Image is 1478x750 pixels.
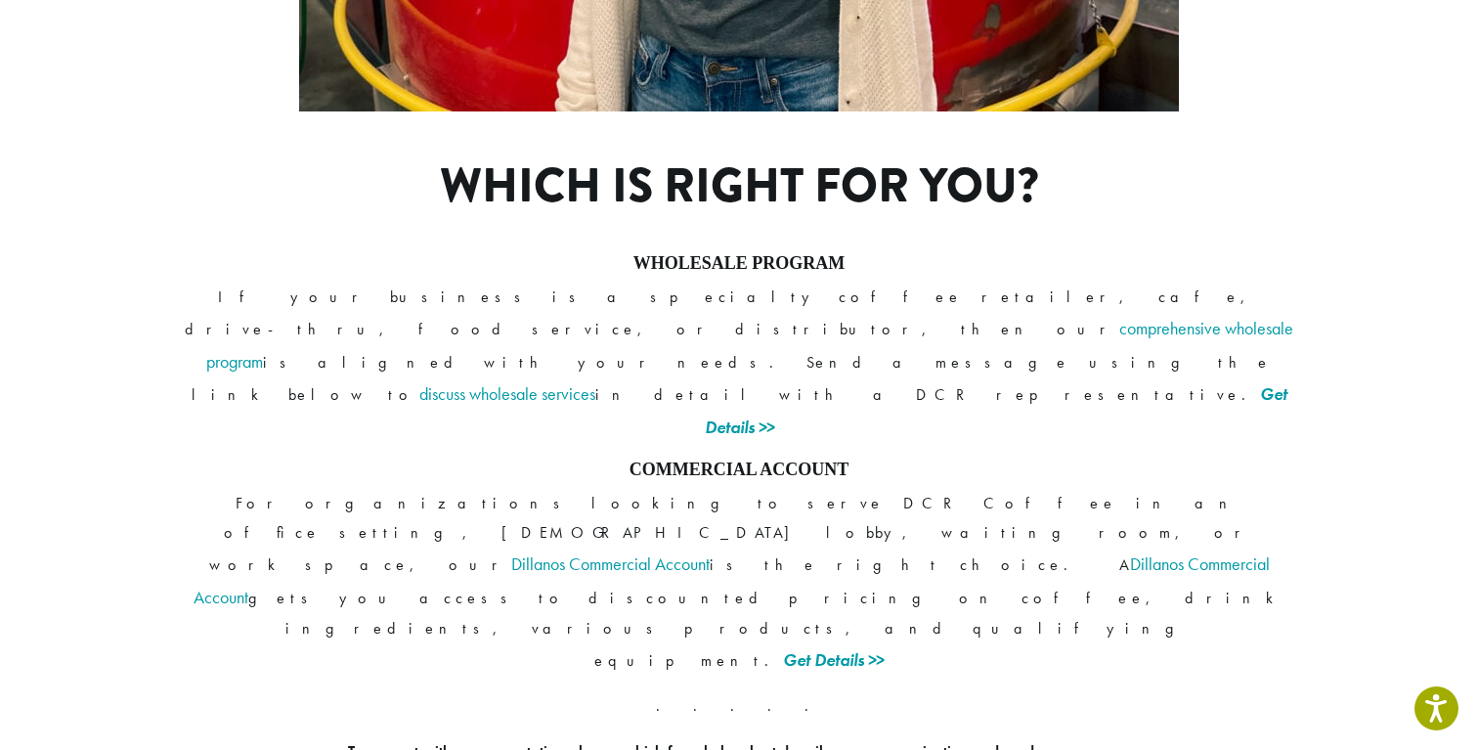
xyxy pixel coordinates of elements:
a: Dillanos Commercial Account [194,552,1270,608]
a: Dillanos Commercial Account [511,552,710,575]
a: discuss wholesale services [419,382,595,405]
h4: WHOLESALE PROGRAM [182,253,1296,275]
p: If your business is a specialty coffee retailer, cafe, drive-thru, food service, or distributor, ... [182,283,1296,444]
p: . . . . . [182,691,1296,721]
h4: COMMERCIAL ACCOUNT [182,460,1296,481]
h1: Which is right for you? [322,158,1157,215]
a: Get Details >> [705,382,1287,438]
a: comprehensive wholesale program [206,317,1293,373]
p: For organizations looking to serve DCR Coffee in an office setting, [DEMOGRAPHIC_DATA] lobby, wai... [182,489,1296,677]
a: Get Details >> [783,648,884,671]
